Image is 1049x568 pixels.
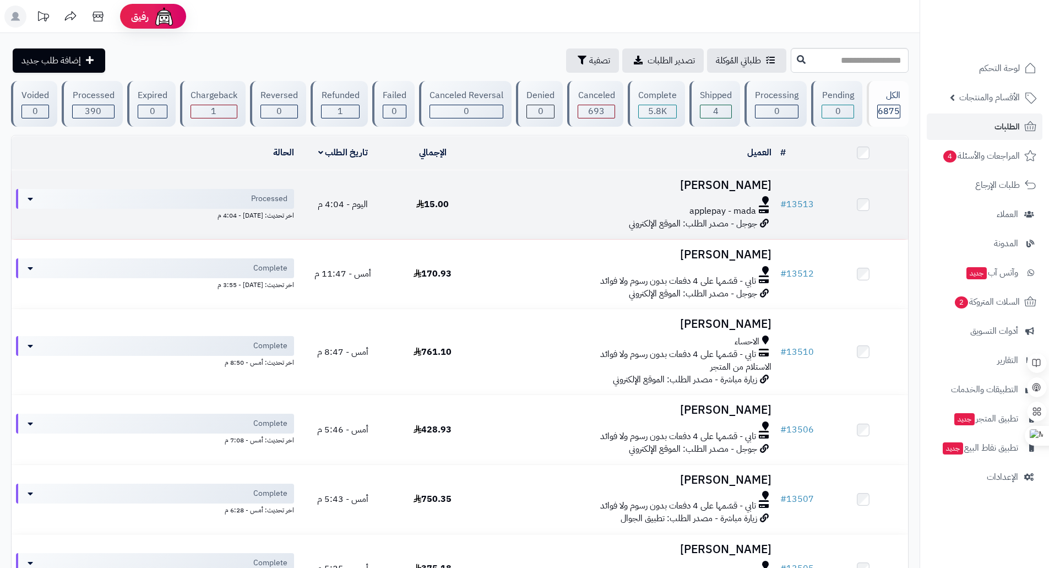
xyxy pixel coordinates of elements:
span: 4 [713,105,719,118]
a: Failed 0 [370,81,417,127]
span: أمس - 11:47 م [314,267,371,280]
a: #13512 [780,267,814,280]
a: #13506 [780,423,814,436]
span: زيارة مباشرة - مصدر الطلب: الموقع الإلكتروني [613,373,757,386]
a: المدونة [927,230,1042,257]
div: 0 [430,105,503,118]
span: تابي - قسّمها على 4 دفعات بدون رسوم ولا فوائد [600,275,756,288]
div: 0 [756,105,798,118]
span: تصفية [589,54,610,67]
span: 1 [338,105,343,118]
span: 5.8K [648,105,667,118]
h3: [PERSON_NAME] [482,248,771,261]
div: الكل [877,89,900,102]
span: أمس - 5:46 م [317,423,368,436]
span: الاستلام من المتجر [710,360,771,374]
span: اليوم - 4:04 م [318,198,368,211]
a: العملاء [927,201,1042,228]
h3: [PERSON_NAME] [482,543,771,556]
a: #13507 [780,493,814,506]
span: التقارير [997,353,1018,368]
span: جديد [966,267,987,279]
button: تصفية [566,48,619,73]
div: Processed [72,89,114,102]
span: # [780,267,786,280]
div: 693 [578,105,614,118]
span: 428.93 [414,423,452,436]
div: Refunded [321,89,359,102]
span: تابي - قسّمها على 4 دفعات بدون رسوم ولا فوائد [600,348,756,361]
div: اخر تحديث: أمس - 7:08 م [16,434,294,445]
span: السلات المتروكة [954,294,1020,310]
a: Voided 0 [9,81,59,127]
div: 0 [822,105,853,118]
span: applepay - mada [689,205,756,218]
a: Canceled 693 [565,81,625,127]
a: Shipped 4 [687,81,742,127]
div: 4 [700,105,731,118]
a: تصدير الطلبات [622,48,704,73]
span: 1 [211,105,216,118]
span: أمس - 5:43 م [317,493,368,506]
a: السلات المتروكة2 [927,289,1042,315]
span: تابي - قسّمها على 4 دفعات بدون رسوم ولا فوائد [600,430,756,443]
span: Processed [251,193,287,204]
span: تصدير الطلبات [648,54,695,67]
span: 0 [150,105,155,118]
a: Refunded 1 [308,81,369,127]
span: Complete [253,488,287,499]
span: التطبيقات والخدمات [951,382,1018,397]
a: وآتس آبجديد [927,259,1042,286]
span: أدوات التسويق [970,323,1018,339]
div: 1 [191,105,237,118]
span: المدونة [994,236,1018,251]
a: تطبيق المتجرجديد [927,405,1042,432]
span: 750.35 [414,493,452,506]
a: Processed 390 [59,81,124,127]
span: 761.10 [414,345,452,359]
span: 6875 [878,105,900,118]
a: المراجعات والأسئلة4 [927,143,1042,169]
div: Pending [822,89,854,102]
a: التطبيقات والخدمات [927,376,1042,403]
div: Canceled Reversal [430,89,503,102]
span: العملاء [997,207,1018,222]
div: 390 [73,105,113,118]
span: Complete [253,418,287,429]
a: تحديثات المنصة [29,6,57,30]
div: Complete [638,89,677,102]
span: جديد [943,442,963,455]
span: تابي - قسّمها على 4 دفعات بدون رسوم ولا فوائد [600,500,756,512]
div: اخر تحديث: أمس - 6:28 م [16,504,294,515]
div: Canceled [578,89,615,102]
span: جديد [954,413,975,425]
div: Shipped [700,89,732,102]
span: # [780,493,786,506]
span: طلبات الإرجاع [975,177,1020,193]
a: العميل [747,146,771,159]
span: الإعدادات [987,469,1018,485]
span: Complete [253,340,287,351]
span: وآتس آب [965,265,1018,280]
a: Canceled Reversal 0 [417,81,514,127]
div: اخر تحديث: [DATE] - 4:04 م [16,209,294,220]
a: Processing 0 [742,81,809,127]
span: 0 [538,105,543,118]
span: الطلبات [994,119,1020,134]
span: 0 [464,105,469,118]
span: تطبيق المتجر [953,411,1018,426]
a: التقارير [927,347,1042,374]
span: 0 [835,105,841,118]
div: Chargeback [191,89,237,102]
h3: [PERSON_NAME] [482,474,771,486]
a: إضافة طلب جديد [13,48,105,73]
a: #13513 [780,198,814,211]
a: الحالة [273,146,294,159]
a: الإعدادات [927,464,1042,490]
div: اخر تحديث: أمس - 8:50 م [16,356,294,367]
div: Voided [21,89,49,102]
div: 0 [261,105,297,118]
span: تطبيق نقاط البيع [942,440,1018,456]
a: #13510 [780,345,814,359]
span: 4 [943,150,957,163]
